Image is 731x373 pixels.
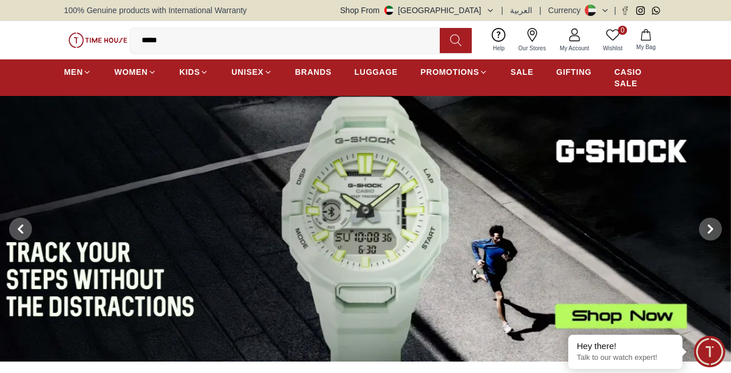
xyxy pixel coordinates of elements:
span: KIDS [179,66,200,78]
span: UNISEX [231,66,263,78]
button: My Bag [629,27,662,54]
a: MEN [64,62,91,82]
span: 100% Genuine products with International Warranty [64,5,247,16]
span: My Bag [632,43,660,51]
a: CASIO SALE [614,62,667,94]
a: PROMOTIONS [420,62,488,82]
span: | [614,5,616,16]
span: GIFTING [556,66,592,78]
a: Our Stores [512,26,553,55]
a: SALE [511,62,533,82]
span: 0 [618,26,627,35]
span: MEN [64,66,83,78]
a: 0Wishlist [596,26,629,55]
a: Facebook [621,6,629,15]
button: Shop From[GEOGRAPHIC_DATA] [340,5,495,16]
span: SALE [511,66,533,78]
span: Our Stores [514,44,551,53]
span: | [539,5,541,16]
a: Help [486,26,512,55]
a: GIFTING [556,62,592,82]
span: Help [488,44,509,53]
a: Instagram [636,6,645,15]
img: United Arab Emirates [384,6,393,15]
a: BRANDS [295,62,332,82]
span: PROMOTIONS [420,66,479,78]
a: LUGGAGE [355,62,398,82]
div: Chat Widget [694,336,725,367]
a: KIDS [179,62,208,82]
a: UNISEX [231,62,272,82]
span: | [501,5,504,16]
div: Hey there! [577,340,674,352]
img: ... [69,33,127,47]
span: Wishlist [599,44,627,53]
button: العربية [510,5,532,16]
a: Whatsapp [652,6,660,15]
p: Talk to our watch expert! [577,353,674,363]
span: LUGGAGE [355,66,398,78]
span: BRANDS [295,66,332,78]
a: WOMEN [114,62,156,82]
div: Currency [548,5,585,16]
span: WOMEN [114,66,148,78]
span: My Account [555,44,594,53]
span: CASIO SALE [614,66,667,89]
